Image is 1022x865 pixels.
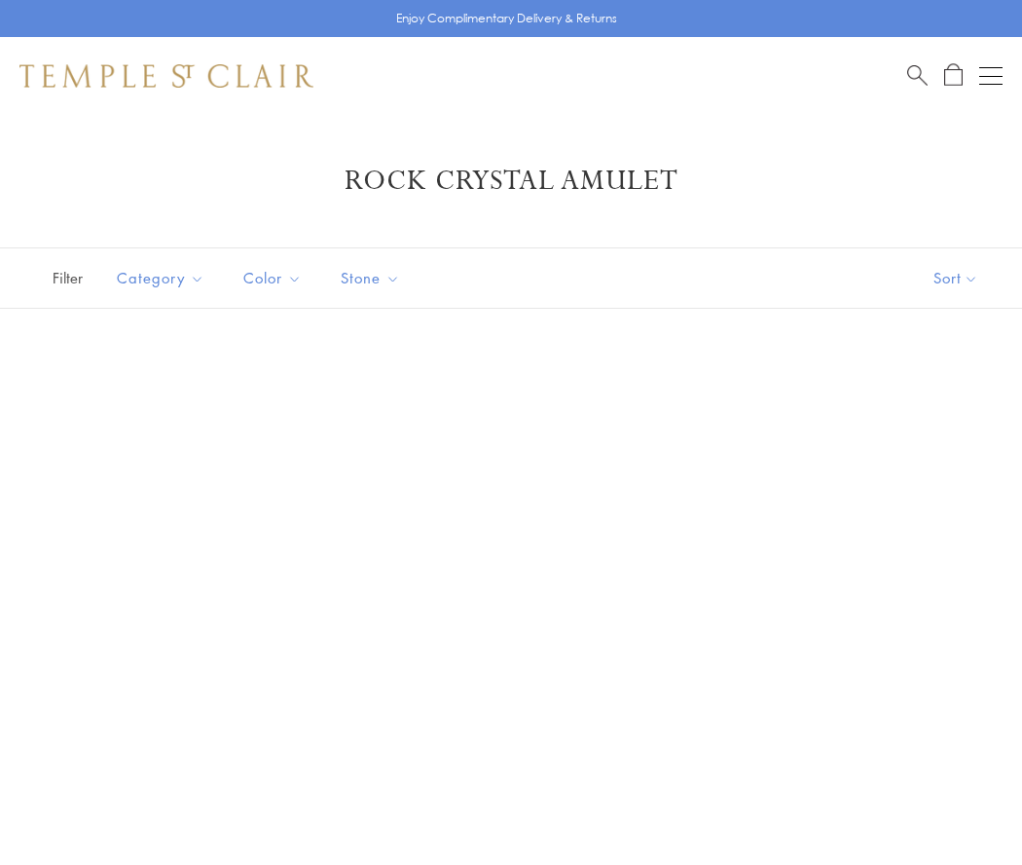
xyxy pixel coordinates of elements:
[979,64,1003,88] button: Open navigation
[396,9,617,28] p: Enjoy Complimentary Delivery & Returns
[907,63,928,88] a: Search
[102,256,219,300] button: Category
[107,266,219,290] span: Category
[229,256,316,300] button: Color
[234,266,316,290] span: Color
[890,248,1022,308] button: Show sort by
[49,164,973,199] h1: Rock Crystal Amulet
[944,63,963,88] a: Open Shopping Bag
[19,64,313,88] img: Temple St. Clair
[331,266,415,290] span: Stone
[326,256,415,300] button: Stone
